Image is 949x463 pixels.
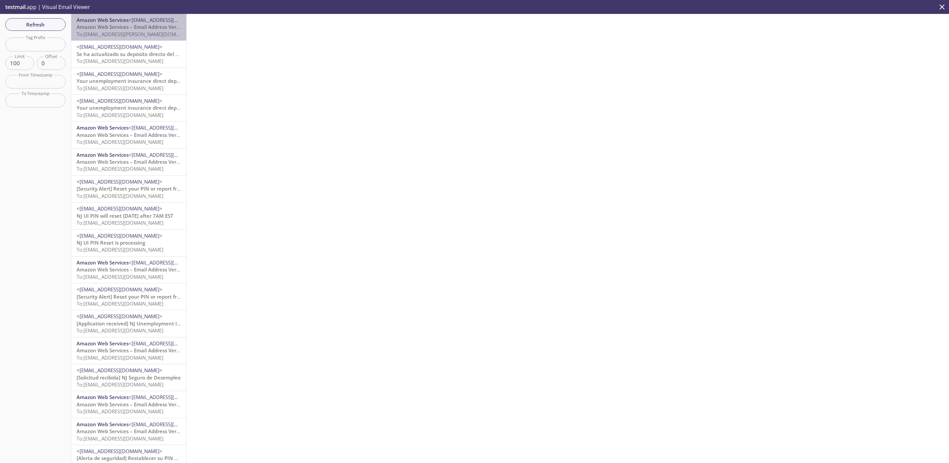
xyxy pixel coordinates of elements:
[77,408,163,415] span: To: [EMAIL_ADDRESS][DOMAIN_NAME]
[77,104,217,111] span: Your unemployment insurance direct deposit was updated
[77,158,372,165] span: Amazon Web Services – Email Address Verification Request in region [GEOGRAPHIC_DATA] ([GEOGRAPHIC...
[5,3,26,11] span: testmail
[77,43,162,50] span: <[EMAIL_ADDRESS][DOMAIN_NAME]>
[77,320,200,327] span: [Application received] NJ Unemployment Insurance
[129,151,214,158] span: <[EMAIL_ADDRESS][DOMAIN_NAME]>
[77,327,163,334] span: To: [EMAIL_ADDRESS][DOMAIN_NAME]
[77,293,186,300] span: [Security Alert] Reset your PIN or report fraud
[129,17,214,23] span: <[EMAIL_ADDRESS][DOMAIN_NAME]>
[77,347,372,354] span: Amazon Web Services – Email Address Verification Request in region [GEOGRAPHIC_DATA] ([GEOGRAPHIC...
[77,178,162,185] span: <[EMAIL_ADDRESS][DOMAIN_NAME]>
[77,455,228,461] span: [Alerta de seguridad] Restablecer su PIN o denunciar un fraude
[77,151,129,158] span: Amazon Web Services
[71,257,186,283] div: Amazon Web Services<[EMAIL_ADDRESS][DOMAIN_NAME]>Amazon Web Services – Email Address Verification...
[77,212,173,219] span: NJ UI PIN will reset [DATE] after 7AM EST
[77,124,129,131] span: Amazon Web Services
[77,112,163,118] span: To: [EMAIL_ADDRESS][DOMAIN_NAME]
[129,394,214,400] span: <[EMAIL_ADDRESS][DOMAIN_NAME]>
[77,428,372,434] span: Amazon Web Services – Email Address Verification Request in region [GEOGRAPHIC_DATA] ([GEOGRAPHIC...
[77,219,163,226] span: To: [EMAIL_ADDRESS][DOMAIN_NAME]
[77,259,129,266] span: Amazon Web Services
[77,367,162,374] span: <[EMAIL_ADDRESS][DOMAIN_NAME]>
[77,448,162,454] span: <[EMAIL_ADDRESS][DOMAIN_NAME]>
[71,310,186,337] div: <[EMAIL_ADDRESS][DOMAIN_NAME]>[Application received] NJ Unemployment InsuranceTo:[EMAIL_ADDRESS][...
[77,85,163,91] span: To: [EMAIL_ADDRESS][DOMAIN_NAME]
[77,394,129,400] span: Amazon Web Services
[77,232,162,239] span: <[EMAIL_ADDRESS][DOMAIN_NAME]>
[77,24,372,30] span: Amazon Web Services – Email Address Verification Request in region [GEOGRAPHIC_DATA] ([GEOGRAPHIC...
[11,20,60,29] span: Refresh
[77,374,181,381] span: [Solicitud recibida] NJ Seguro de Desempleo
[77,300,163,307] span: To: [EMAIL_ADDRESS][DOMAIN_NAME]
[71,68,186,94] div: <[EMAIL_ADDRESS][DOMAIN_NAME]>Your unemployment insurance direct deposit was updatedTo:[EMAIL_ADD...
[71,41,186,67] div: <[EMAIL_ADDRESS][DOMAIN_NAME]>Se ha actualizado su depósito directo del seguro de desempleoTo:[EM...
[77,139,163,145] span: To: [EMAIL_ADDRESS][DOMAIN_NAME]
[77,381,163,388] span: To: [EMAIL_ADDRESS][DOMAIN_NAME]
[77,185,186,192] span: [Security Alert] Reset your PIN or report fraud
[77,58,163,64] span: To: [EMAIL_ADDRESS][DOMAIN_NAME]
[71,95,186,121] div: <[EMAIL_ADDRESS][DOMAIN_NAME]>Your unemployment insurance direct deposit was updatedTo:[EMAIL_ADD...
[77,266,372,273] span: Amazon Web Services – Email Address Verification Request in region [GEOGRAPHIC_DATA] ([GEOGRAPHIC...
[71,337,186,364] div: Amazon Web Services<[EMAIL_ADDRESS][DOMAIN_NAME]>Amazon Web Services – Email Address Verification...
[71,391,186,418] div: Amazon Web Services<[EMAIL_ADDRESS][DOMAIN_NAME]>Amazon Web Services – Email Address Verification...
[71,364,186,391] div: <[EMAIL_ADDRESS][DOMAIN_NAME]>[Solicitud recibida] NJ Seguro de DesempleoTo:[EMAIL_ADDRESS][DOMAI...
[71,203,186,229] div: <[EMAIL_ADDRESS][DOMAIN_NAME]>NJ UI PIN will reset [DATE] after 7AM ESTTo:[EMAIL_ADDRESS][DOMAIN_...
[77,246,163,253] span: To: [EMAIL_ADDRESS][DOMAIN_NAME]
[77,165,163,172] span: To: [EMAIL_ADDRESS][DOMAIN_NAME]
[77,239,145,246] span: NJ UI PIN Reset is processing
[77,71,162,77] span: <[EMAIL_ADDRESS][DOMAIN_NAME]>
[77,286,162,293] span: <[EMAIL_ADDRESS][DOMAIN_NAME]>
[71,283,186,310] div: <[EMAIL_ADDRESS][DOMAIN_NAME]>[Security Alert] Reset your PIN or report fraudTo:[EMAIL_ADDRESS][D...
[5,18,66,31] button: Refresh
[77,17,129,23] span: Amazon Web Services
[77,31,202,37] span: To: [EMAIL_ADDRESS][PERSON_NAME][DOMAIN_NAME]
[129,421,214,428] span: <[EMAIL_ADDRESS][DOMAIN_NAME]>
[71,122,186,148] div: Amazon Web Services<[EMAIL_ADDRESS][DOMAIN_NAME]>Amazon Web Services – Email Address Verification...
[129,124,214,131] span: <[EMAIL_ADDRESS][DOMAIN_NAME]>
[71,14,186,40] div: Amazon Web Services<[EMAIL_ADDRESS][DOMAIN_NAME]>Amazon Web Services – Email Address Verification...
[71,176,186,202] div: <[EMAIL_ADDRESS][DOMAIN_NAME]>[Security Alert] Reset your PIN or report fraudTo:[EMAIL_ADDRESS][D...
[77,205,162,212] span: <[EMAIL_ADDRESS][DOMAIN_NAME]>
[71,418,186,445] div: Amazon Web Services<[EMAIL_ADDRESS][DOMAIN_NAME]>Amazon Web Services – Email Address Verification...
[77,421,129,428] span: Amazon Web Services
[77,273,163,280] span: To: [EMAIL_ADDRESS][DOMAIN_NAME]
[71,230,186,256] div: <[EMAIL_ADDRESS][DOMAIN_NAME]>NJ UI PIN Reset is processingTo:[EMAIL_ADDRESS][DOMAIN_NAME]
[77,51,226,57] span: Se ha actualizado su depósito directo del seguro de desempleo
[77,132,372,138] span: Amazon Web Services – Email Address Verification Request in region [GEOGRAPHIC_DATA] ([GEOGRAPHIC...
[77,435,163,442] span: To: [EMAIL_ADDRESS][DOMAIN_NAME]
[77,193,163,199] span: To: [EMAIL_ADDRESS][DOMAIN_NAME]
[77,97,162,104] span: <[EMAIL_ADDRESS][DOMAIN_NAME]>
[77,354,163,361] span: To: [EMAIL_ADDRESS][DOMAIN_NAME]
[71,149,186,175] div: Amazon Web Services<[EMAIL_ADDRESS][DOMAIN_NAME]>Amazon Web Services – Email Address Verification...
[77,401,372,408] span: Amazon Web Services – Email Address Verification Request in region [GEOGRAPHIC_DATA] ([GEOGRAPHIC...
[77,313,162,319] span: <[EMAIL_ADDRESS][DOMAIN_NAME]>
[77,78,217,84] span: Your unemployment insurance direct deposit was updated
[77,340,129,347] span: Amazon Web Services
[129,340,214,347] span: <[EMAIL_ADDRESS][DOMAIN_NAME]>
[129,259,214,266] span: <[EMAIL_ADDRESS][DOMAIN_NAME]>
